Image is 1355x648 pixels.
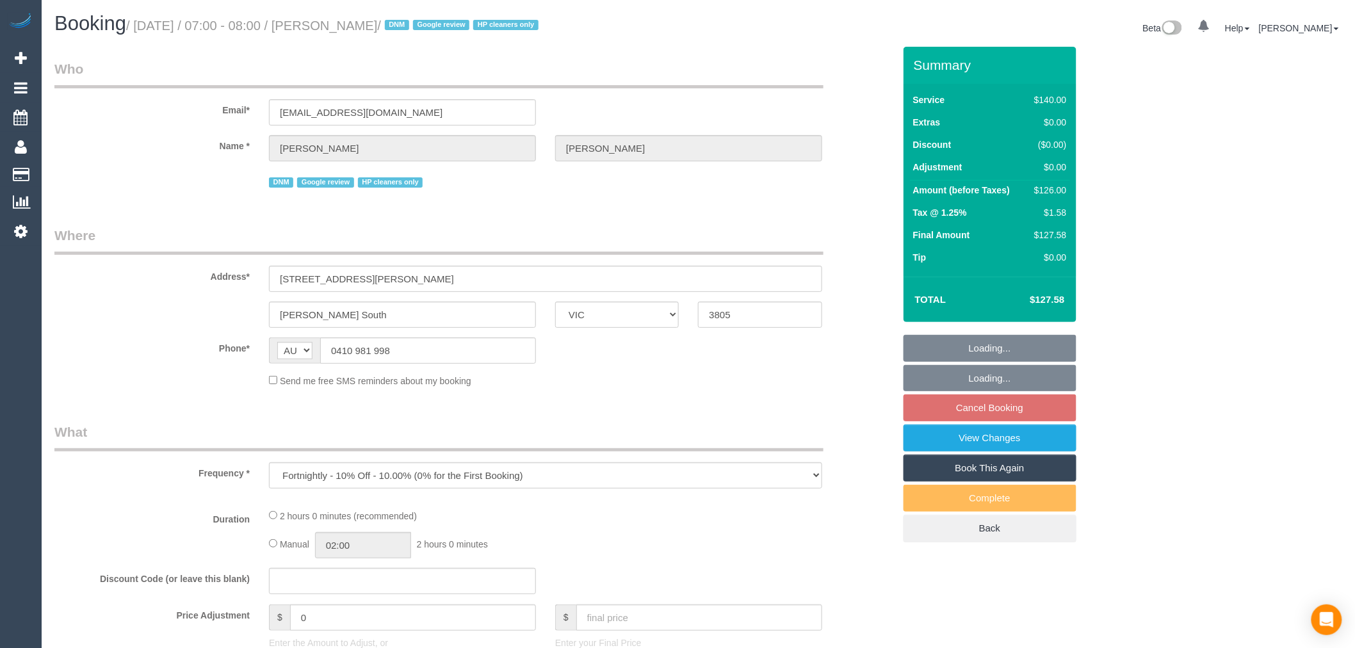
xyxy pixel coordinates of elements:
label: Duration [45,508,259,526]
a: View Changes [904,425,1076,451]
input: Post Code* [698,302,822,328]
div: ($0.00) [1029,138,1066,151]
label: Discount Code (or leave this blank) [45,568,259,585]
span: $ [555,604,576,631]
a: Beta [1143,23,1183,33]
input: Suburb* [269,302,536,328]
label: Phone* [45,337,259,355]
span: Booking [54,12,126,35]
a: Help [1225,23,1250,33]
a: [PERSON_NAME] [1259,23,1339,33]
input: Last Name* [555,135,822,161]
img: New interface [1161,20,1182,37]
label: Final Amount [913,229,970,241]
input: Phone* [320,337,536,364]
input: final price [576,604,822,631]
h3: Summary [914,58,1070,72]
strong: Total [915,294,946,305]
span: Google review [297,177,353,188]
label: Service [913,93,945,106]
div: $0.00 [1029,161,1066,174]
span: HP cleaners only [358,177,423,188]
span: 2 hours 0 minutes (recommended) [280,511,417,521]
label: Tax @ 1.25% [913,206,967,219]
label: Name * [45,135,259,152]
label: Frequency * [45,462,259,480]
span: HP cleaners only [473,20,539,30]
div: $126.00 [1029,184,1066,197]
div: $127.58 [1029,229,1066,241]
a: Back [904,515,1076,542]
label: Tip [913,251,927,264]
label: Discount [913,138,952,151]
small: / [DATE] / 07:00 - 08:00 / [PERSON_NAME] [126,19,542,33]
div: $1.58 [1029,206,1066,219]
span: Google review [413,20,469,30]
span: DNM [269,177,293,188]
img: Automaid Logo [8,13,33,31]
h4: $127.58 [991,295,1064,305]
div: $140.00 [1029,93,1066,106]
span: / [378,19,543,33]
label: Email* [45,99,259,117]
label: Price Adjustment [45,604,259,622]
legend: Who [54,60,824,88]
label: Adjustment [913,161,962,174]
div: Open Intercom Messenger [1311,604,1342,635]
span: Send me free SMS reminders about my booking [280,376,471,386]
span: $ [269,604,290,631]
legend: What [54,423,824,451]
span: 2 hours 0 minutes [417,539,488,549]
label: Extras [913,116,941,129]
input: Email* [269,99,536,126]
div: $0.00 [1029,116,1066,129]
a: Book This Again [904,455,1076,482]
input: First Name* [269,135,536,161]
legend: Where [54,226,824,255]
label: Amount (before Taxes) [913,184,1010,197]
span: Manual [280,539,309,549]
div: $0.00 [1029,251,1066,264]
span: DNM [385,20,409,30]
label: Address* [45,266,259,283]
